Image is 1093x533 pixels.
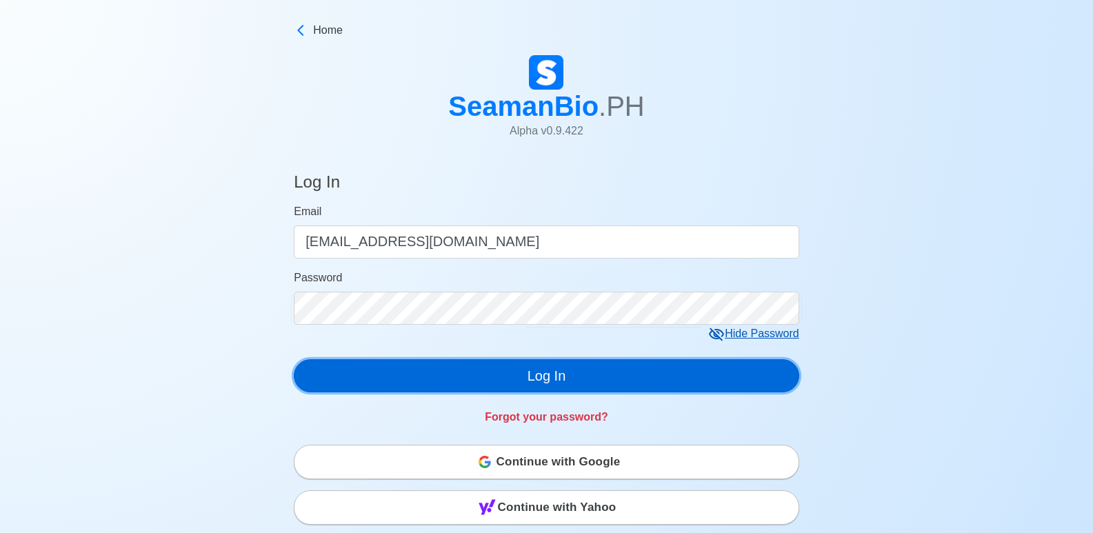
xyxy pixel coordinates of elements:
[497,448,621,476] span: Continue with Google
[448,55,645,150] a: SeamanBio.PHAlpha v0.9.422
[485,411,608,423] a: Forgot your password?
[529,55,563,90] img: Logo
[448,90,645,123] h1: SeamanBio
[294,272,342,283] span: Password
[708,325,799,343] div: Hide Password
[294,359,799,392] button: Log In
[294,225,799,259] input: Your email
[448,123,645,139] p: Alpha v 0.9.422
[294,172,340,198] h4: Log In
[294,205,321,217] span: Email
[294,445,799,479] button: Continue with Google
[599,91,645,121] span: .PH
[313,22,343,39] span: Home
[498,494,616,521] span: Continue with Yahoo
[294,490,799,525] button: Continue with Yahoo
[294,22,799,39] a: Home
